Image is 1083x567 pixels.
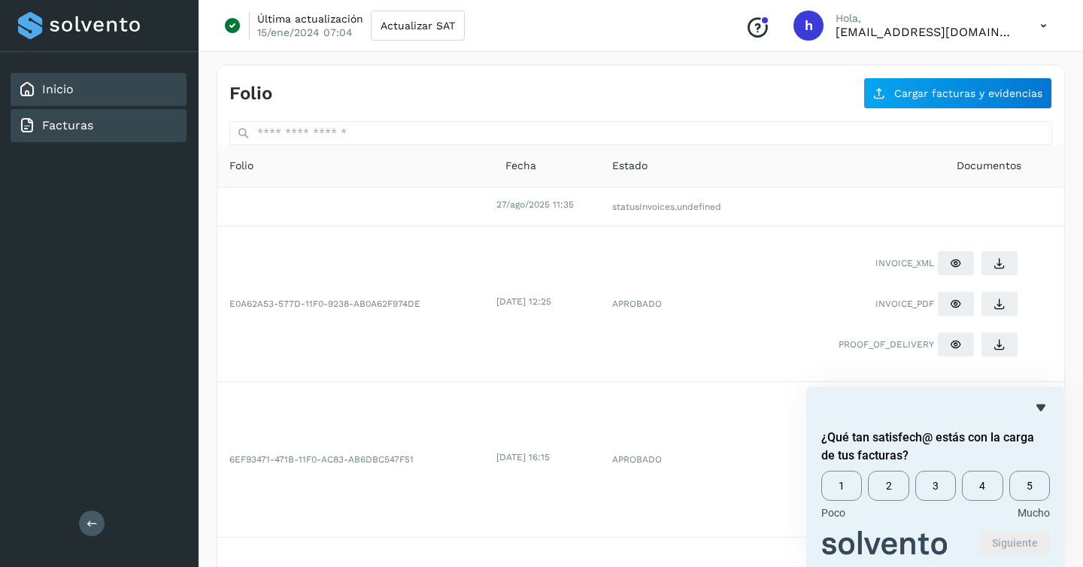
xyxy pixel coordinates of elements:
div: ¿Qué tan satisfech@ estás con la carga de tus facturas? Select an option from 1 to 5, with 1 bein... [821,471,1050,519]
span: 1 [821,471,862,501]
td: E0A62A53-577D-11F0-9238-AB0A62F974DE [217,226,493,382]
div: [DATE] 16:15 [496,450,598,464]
td: APROBADO [600,226,769,382]
span: INVOICE_XML [875,256,934,270]
div: Inicio [11,73,187,106]
span: 2 [868,471,909,501]
span: PROOF_OF_DELIVERY [839,338,934,351]
a: Facturas [42,118,93,132]
div: Facturas [11,109,187,142]
p: 15/ene/2024 07:04 [257,26,353,39]
td: statusInvoices.undefined [600,187,769,226]
p: Hola, [836,12,1016,25]
span: Actualizar SAT [381,20,455,31]
p: Última actualización [257,12,363,26]
button: Cargar facturas y evidencias [863,77,1052,109]
span: INVOICE_PDF [875,297,934,311]
span: Cargar facturas y evidencias [894,88,1042,99]
span: Folio [229,158,253,174]
div: [DATE] 12:25 [496,295,598,308]
span: Estado [612,158,648,174]
button: Ocultar encuesta [1032,399,1050,417]
button: Siguiente pregunta [980,531,1050,555]
span: Fecha [505,158,536,174]
span: Mucho [1018,507,1050,519]
p: hpineda@certustransportes.com [836,25,1016,39]
h2: ¿Qué tan satisfech@ estás con la carga de tus facturas? Select an option from 1 to 5, with 1 bein... [821,429,1050,465]
div: ¿Qué tan satisfech@ estás con la carga de tus facturas? Select an option from 1 to 5, with 1 bein... [821,399,1050,555]
span: Documentos [957,158,1021,174]
button: Actualizar SAT [371,11,465,41]
a: Inicio [42,82,74,96]
div: 27/ago/2025 11:35 [496,198,598,211]
td: 6EF93471-471B-11F0-AC83-AB6DBC547F51 [217,382,493,538]
td: APROBADO [600,382,769,538]
h4: Folio [229,83,272,105]
span: Poco [821,507,845,519]
span: 3 [915,471,956,501]
span: 4 [962,471,1003,501]
span: 5 [1009,471,1050,501]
